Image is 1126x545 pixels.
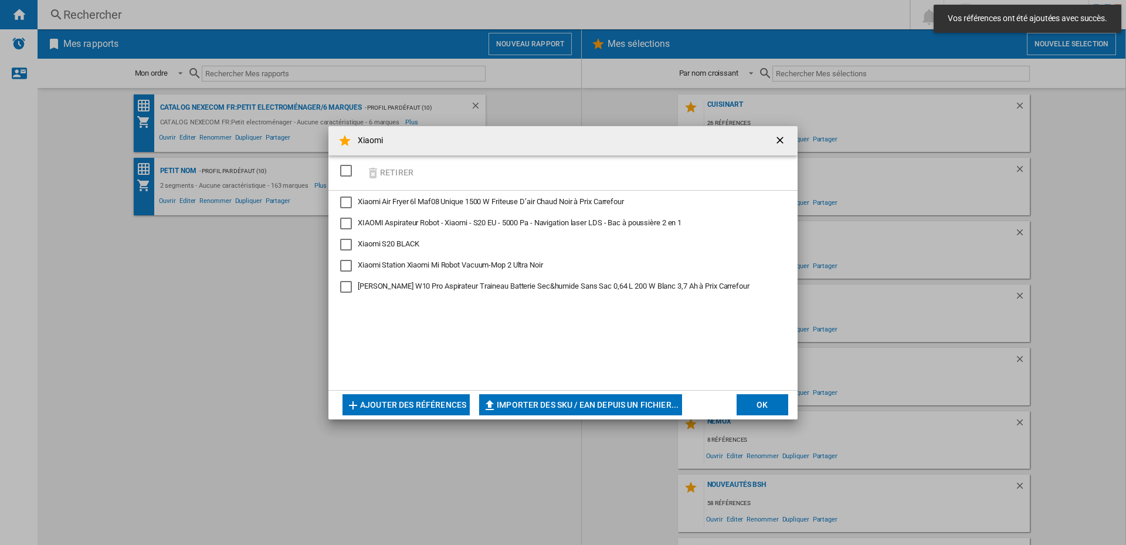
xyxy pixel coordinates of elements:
[340,281,786,293] md-checkbox: Xiaomi Truclean W10 Pro Aspirateur Traineau Batterie Sec&humide Sans Sac 0,64 L 200 W Blanc 3,7 A...
[774,134,788,148] ng-md-icon: getI18NText('BUTTONS.CLOSE_DIALOG')
[342,394,470,415] button: Ajouter des références
[358,239,419,248] span: Xiaomi S20 BLACK
[479,394,682,415] button: Importer des SKU / EAN depuis un fichier...
[340,239,776,251] md-checkbox: Xiaomi S20 BLACK
[769,129,793,153] button: getI18NText('BUTTONS.CLOSE_DIALOG')
[340,197,776,208] md-checkbox: Xiaomi Air Fryer 6l Maf08 Unique 1500 W Friteuse D’air Chaud Noir à Prix Carrefour
[358,282,749,290] span: [PERSON_NAME] W10 Pro Aspirateur Traineau Batterie Sec&humide Sans Sac 0,64 L 200 W Blanc 3,7 Ah ...
[362,159,417,187] button: Retirer
[340,161,358,181] md-checkbox: SELECTIONS.EDITION_POPUP.SELECT_DESELECT
[340,260,776,272] md-checkbox: Xiaomi Station Xiaomi Mi Robot Vacuum-Mop 2 Ultra Noir
[358,218,681,227] span: XIAOMI Aspirateur Robot - Xiaomi - S20 EU - 5000 Pa - Navigation laser LDS - Bac à poussière 2 en 1
[737,394,788,415] button: OK
[352,135,384,147] h4: Xiaomi
[944,13,1111,25] span: Vos références ont été ajoutées avec succès.
[358,197,624,206] span: Xiaomi Air Fryer 6l Maf08 Unique 1500 W Friteuse D’air Chaud Noir à Prix Carrefour
[340,218,776,229] md-checkbox: XIAOMI Aspirateur Robot - Xiaomi - S20 EU - 5000 Pa - Navigation laser LDS - Bac à poussière 2 en 1
[358,260,543,269] span: Xiaomi Station Xiaomi Mi Robot Vacuum-Mop 2 Ultra Noir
